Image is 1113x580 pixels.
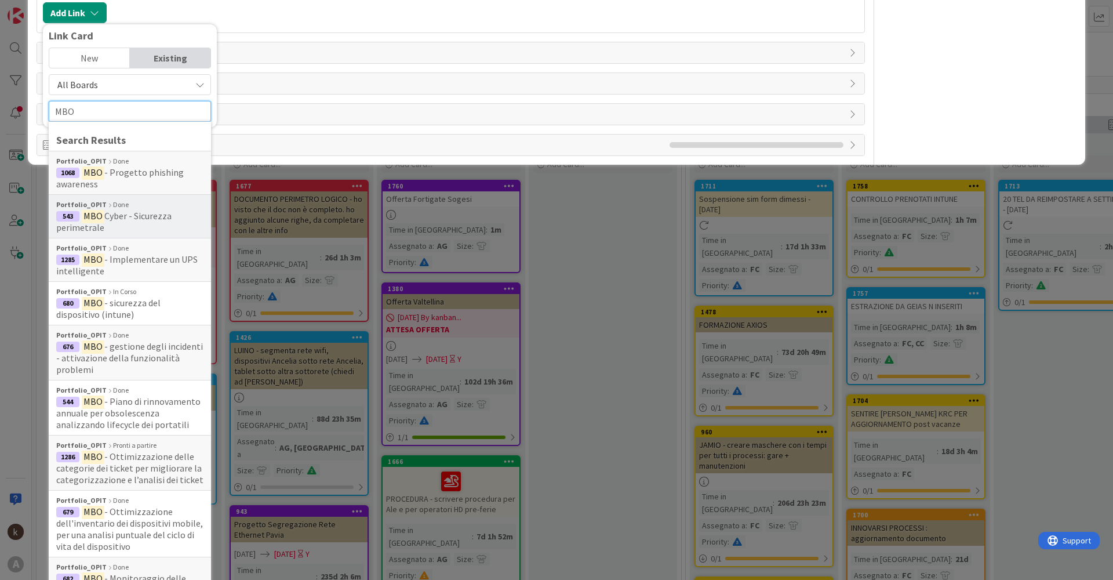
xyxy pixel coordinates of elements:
mark: MBO [82,165,104,180]
div: Link Card [49,30,211,42]
b: Portfolio_OPIT [56,287,107,297]
span: Dates [60,107,843,121]
b: Portfolio_OPIT [56,200,107,210]
div: Done [56,200,203,210]
mark: MBO [82,449,104,464]
mark: MBO [82,394,104,409]
div: In Corso [56,287,203,297]
div: 544 [56,397,79,407]
div: 543 [56,211,79,222]
span: - gestione degli incidenti - attivazione della funzionalità problemi [56,340,203,375]
div: 1286 [56,452,79,462]
button: Add Link [43,2,107,23]
div: 1068 [56,168,79,178]
span: History [60,77,843,90]
mark: MBO [82,504,104,519]
div: New [49,48,130,68]
b: Portfolio_OPIT [56,156,107,166]
mark: MBO [82,208,104,223]
div: 679 [56,507,79,517]
div: Done [56,562,203,572]
mark: MBO [82,295,104,310]
span: - Ottimizzazione dell'inventario dei dispositivi mobile, per una analisi puntuale del ciclo di vi... [56,506,203,552]
input: Search for card by title or ID [49,101,211,122]
span: All Boards [57,79,98,90]
div: Done [56,330,203,340]
span: Cyber - Sicurezza perimetrale [56,210,172,233]
span: - Progetto phishing awareness [56,166,184,190]
span: Support [24,2,53,16]
mark: MBO [82,252,104,267]
div: Done [56,243,203,253]
div: 680 [56,298,79,309]
span: - sicurezza del dispositivo (intune) [56,297,161,320]
b: Portfolio_OPIT [56,562,107,572]
div: Search Results [56,132,203,148]
b: Portfolio_OPIT [56,330,107,340]
div: 676 [56,342,79,352]
div: Done [56,385,203,396]
b: Portfolio_OPIT [56,495,107,506]
span: - Implementare un UPS intelligente [56,253,198,277]
span: Comments [60,46,843,60]
span: Exit Criteria [60,138,664,152]
span: - Ottimizzazione delle categorie dei ticket per migliorare la categorizzazione e l’analisi dei ti... [56,451,203,485]
div: Done [56,495,203,506]
mark: MBO [82,339,104,354]
b: Portfolio_OPIT [56,243,107,253]
div: Existing [130,48,210,68]
div: 1285 [56,255,79,265]
b: Portfolio_OPIT [56,385,107,396]
div: Done [56,156,203,166]
b: Portfolio_OPIT [56,440,107,451]
div: Pronti a partire [56,440,203,451]
span: - Piano di rinnovamento annuale per obsolescenza analizzando lifecycle dei portatili [56,396,201,430]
